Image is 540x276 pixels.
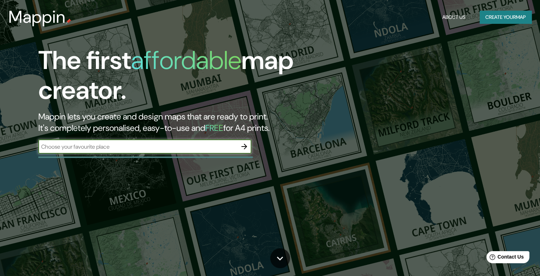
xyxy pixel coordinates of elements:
[38,143,237,151] input: Choose your favourite place
[9,7,66,27] h3: Mappin
[131,44,241,77] h1: affordable
[477,248,532,268] iframe: Help widget launcher
[66,18,71,24] img: mappin-pin
[440,11,468,24] button: About Us
[38,46,309,111] h1: The first map creator.
[38,111,309,134] h2: Mappin lets you create and design maps that are ready to print. It's completely personalised, eas...
[480,11,531,24] button: Create yourmap
[205,122,223,133] h5: FREE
